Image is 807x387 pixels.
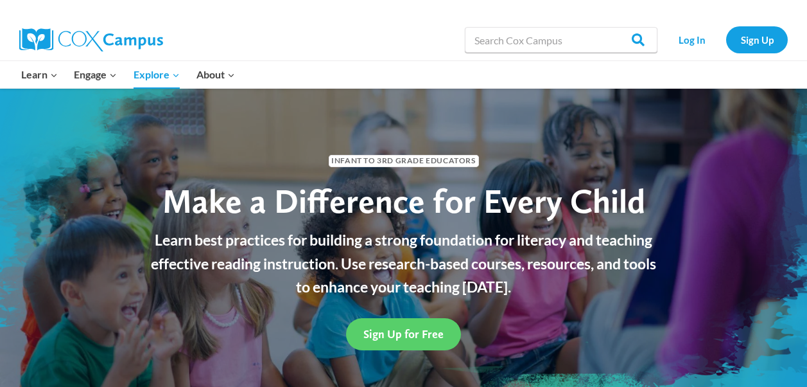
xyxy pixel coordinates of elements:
[329,155,479,167] span: Infant to 3rd Grade Educators
[19,28,163,51] img: Cox Campus
[144,228,664,299] p: Learn best practices for building a strong foundation for literacy and teaching effective reading...
[74,66,117,83] span: Engage
[664,26,788,53] nav: Secondary Navigation
[363,327,444,341] span: Sign Up for Free
[162,181,645,221] span: Make a Difference for Every Child
[196,66,235,83] span: About
[726,26,788,53] a: Sign Up
[346,318,461,350] a: Sign Up for Free
[21,66,58,83] span: Learn
[465,27,657,53] input: Search Cox Campus
[134,66,180,83] span: Explore
[664,26,720,53] a: Log In
[13,61,243,88] nav: Primary Navigation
